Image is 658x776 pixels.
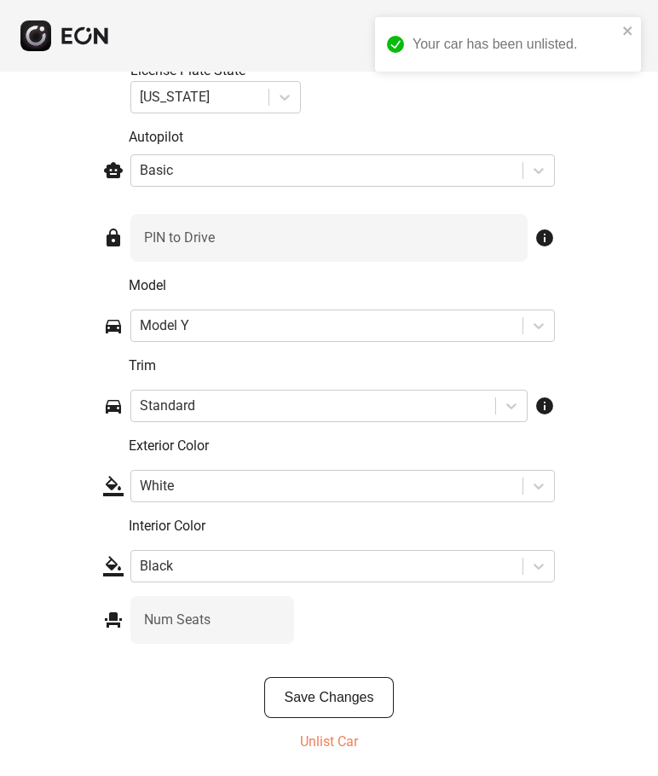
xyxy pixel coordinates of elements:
span: info [534,228,555,248]
p: Unlist Car [300,732,358,752]
button: close [622,24,634,38]
span: smart_toy [103,160,124,181]
div: Your car has been unlisted. [413,34,617,55]
label: PIN to Drive [144,228,215,248]
p: Exterior Color [129,436,555,456]
span: info [534,396,555,416]
span: format_color_fill [103,556,124,576]
label: Num Seats [144,610,211,630]
span: event_seat [103,610,124,630]
span: directions_car [103,396,124,416]
p: Autopilot [129,127,555,148]
span: lock [103,228,124,248]
span: directions_car [103,316,124,336]
p: Trim [129,356,555,376]
p: Interior Color [129,516,555,536]
span: format_color_fill [103,476,124,496]
p: Model [129,275,555,296]
button: Save Changes [264,677,395,718]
